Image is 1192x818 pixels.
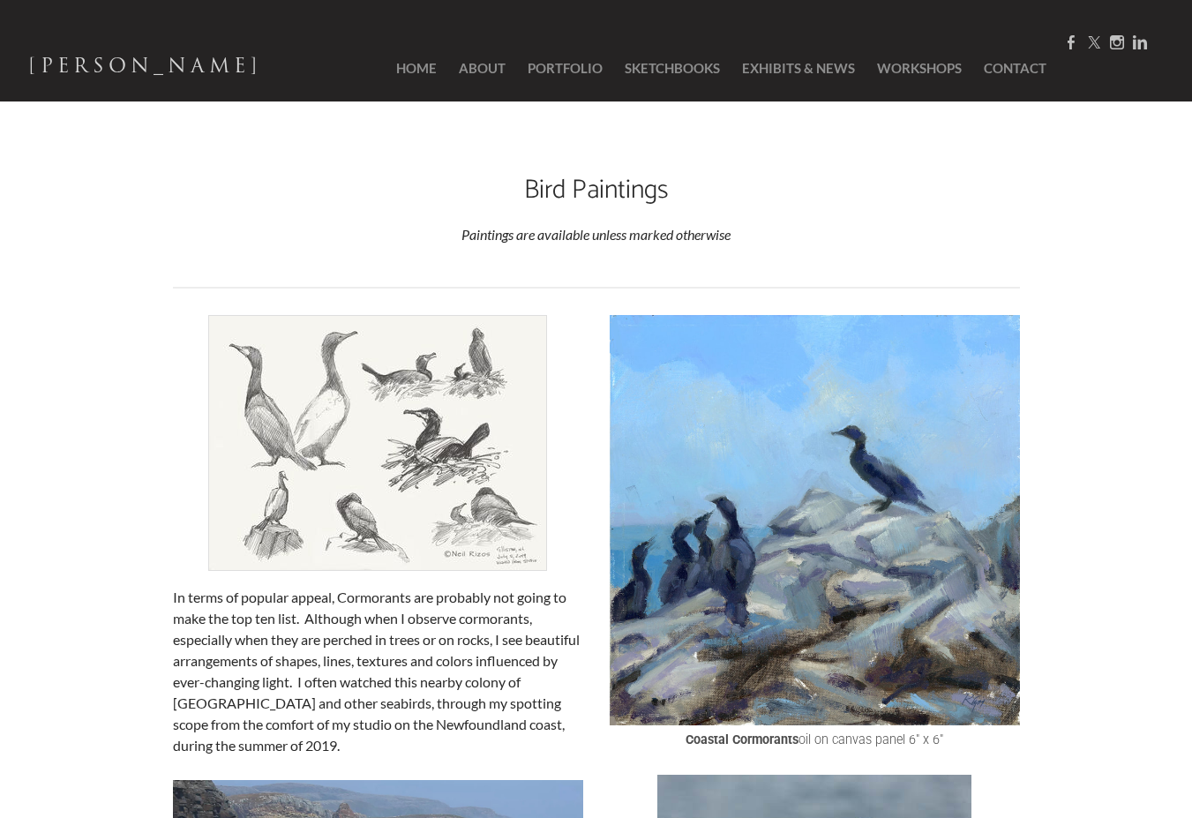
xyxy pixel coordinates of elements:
a: Exhibits & News [733,35,864,101]
a: Contact [975,35,1046,101]
a: [PERSON_NAME] [28,49,262,88]
h2: Bird Paintings [173,177,1020,204]
a: Portfolio [519,35,611,101]
a: Home [370,35,446,101]
b: Coastal Cormorants [686,732,798,747]
img: Picture [610,315,1020,725]
a: Workshops [868,35,971,101]
em: Paintings are available unless marked otherwise [461,226,731,243]
a: Twitter [1087,34,1101,51]
a: Linkedin [1133,34,1147,51]
a: Instagram [1110,34,1124,51]
div: In terms of popular appeal, Cormorants are probably not going to make the top ten list. Although ... [173,587,583,756]
span: [PERSON_NAME] [28,50,262,81]
img: Picture [208,315,547,571]
a: SketchBooks [616,35,729,101]
a: About [450,35,514,101]
div: oil on canvas panel 6" x 6" [610,728,1020,749]
a: Facebook [1064,34,1078,51]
